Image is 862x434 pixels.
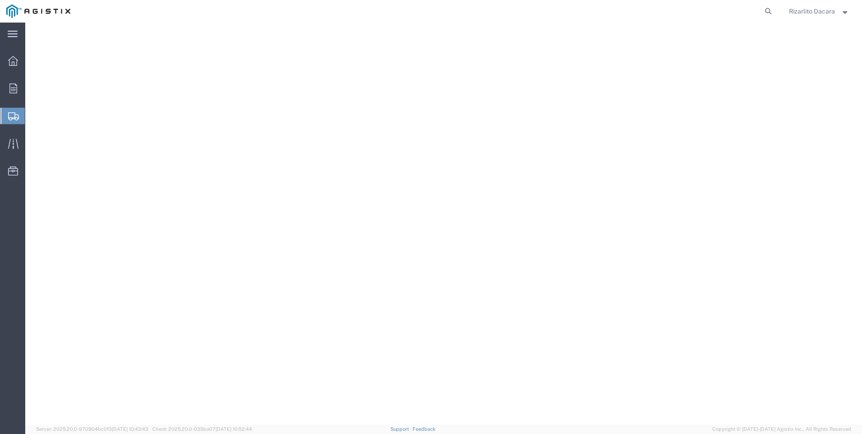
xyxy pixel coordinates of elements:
img: logo [6,5,70,18]
span: Client: 2025.20.0-035ba07 [152,426,252,432]
span: Rizarlito Dacara [789,6,835,16]
span: Copyright © [DATE]-[DATE] Agistix Inc., All Rights Reserved [712,425,851,433]
span: [DATE] 10:52:44 [215,426,252,432]
span: [DATE] 10:43:43 [112,426,148,432]
iframe: FS Legacy Container [25,23,862,425]
a: Support [390,426,413,432]
button: Rizarlito Dacara [789,6,850,17]
span: Server: 2025.20.0-970904bc0f3 [36,426,148,432]
a: Feedback [413,426,436,432]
